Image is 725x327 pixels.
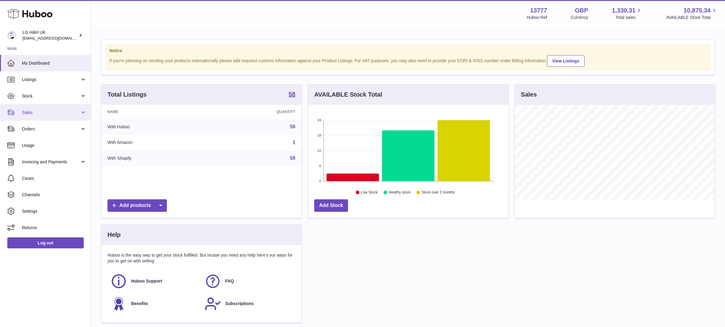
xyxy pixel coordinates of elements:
[7,237,84,248] a: Log out
[317,149,321,152] text: 12
[111,296,199,312] a: Benefits
[109,48,707,54] strong: Notice
[684,6,711,15] span: 10,875.34
[612,6,636,15] span: 1,330.31
[615,15,642,20] span: Total sales
[22,176,86,181] span: Cases
[289,91,295,98] a: 58
[317,118,321,122] text: 24
[293,140,295,145] a: 1
[101,135,211,151] td: With Amazon
[290,155,295,161] a: 58
[22,93,80,99] span: Stock
[23,36,90,41] span: [EMAIL_ADDRESS][DOMAIN_NAME]
[107,252,295,264] p: Huboo is the easy way to get your stock fulfilled. But incase you need any help here's our ways f...
[131,301,148,307] span: Benefits
[317,133,321,137] text: 18
[22,110,80,116] span: Sales
[109,54,707,67] div: If you're planning on sending your products internationally please add required customs informati...
[107,231,121,239] h3: Help
[22,159,80,165] span: Invoicing and Payments
[421,190,455,195] text: Stock over 2 months
[225,278,234,284] span: FAQ
[205,296,293,312] a: Subscriptions
[225,301,254,307] span: Subscriptions
[211,105,301,119] th: Quantity
[205,273,293,290] a: FAQ
[107,199,167,212] a: Add products
[530,6,547,15] strong: 13777
[289,91,295,97] strong: 58
[22,60,86,66] span: My Dashboard
[319,164,321,168] text: 6
[111,273,199,290] a: Huboo Support
[666,6,718,20] a: 10,875.34 AVAILABLE Stock Total
[101,105,211,119] th: Name
[571,15,588,20] div: Currency
[547,55,585,67] a: View Listings
[666,15,718,20] span: AVAILABLE Stock Total
[131,278,162,284] span: Huboo Support
[319,179,321,183] text: 0
[290,124,295,129] a: 58
[22,77,80,83] span: Listings
[22,126,80,132] span: Orders
[612,6,643,20] a: 1,330.31 Total sales
[575,6,588,15] strong: GBP
[22,208,86,214] span: Settings
[361,190,378,195] text: Low Stock
[23,30,77,41] div: LG H&H UK
[101,119,211,135] td: With Huboo
[314,91,382,99] h3: AVAILABLE Stock Total
[521,91,537,99] h3: Sales
[22,143,86,148] span: Usage
[527,15,547,20] div: Huboo Ref
[389,190,411,195] text: Healthy stock
[107,91,147,99] h3: Total Listings
[22,192,86,198] span: Channels
[7,31,16,40] img: veechen@lghnh.co.uk
[314,199,348,212] a: Add Stock
[101,150,211,166] td: With Shopify
[22,225,86,231] span: Returns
